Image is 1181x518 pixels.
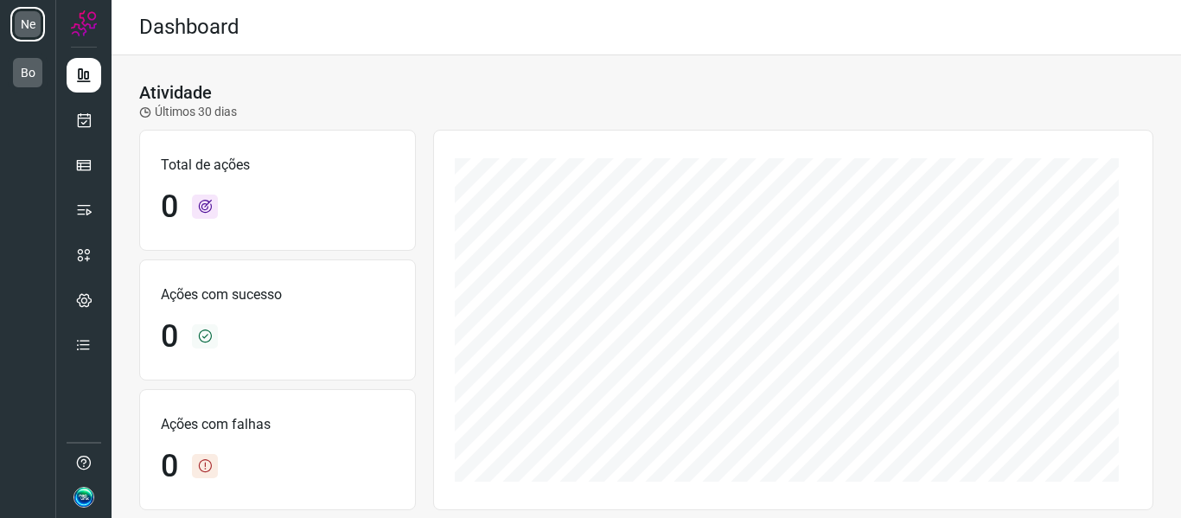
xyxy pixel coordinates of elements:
[161,155,394,176] p: Total de ações
[139,15,239,40] h2: Dashboard
[10,7,45,42] li: Ne
[71,10,97,36] img: Logo
[161,318,178,355] h1: 0
[10,55,45,90] li: Bo
[73,487,94,508] img: 47c40af94961a9f83d4b05d5585d06bd.jpg
[161,448,178,485] h1: 0
[161,414,394,435] p: Ações com falhas
[139,82,212,103] h3: Atividade
[161,285,394,305] p: Ações com sucesso
[161,189,178,226] h1: 0
[139,103,237,121] p: Últimos 30 dias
